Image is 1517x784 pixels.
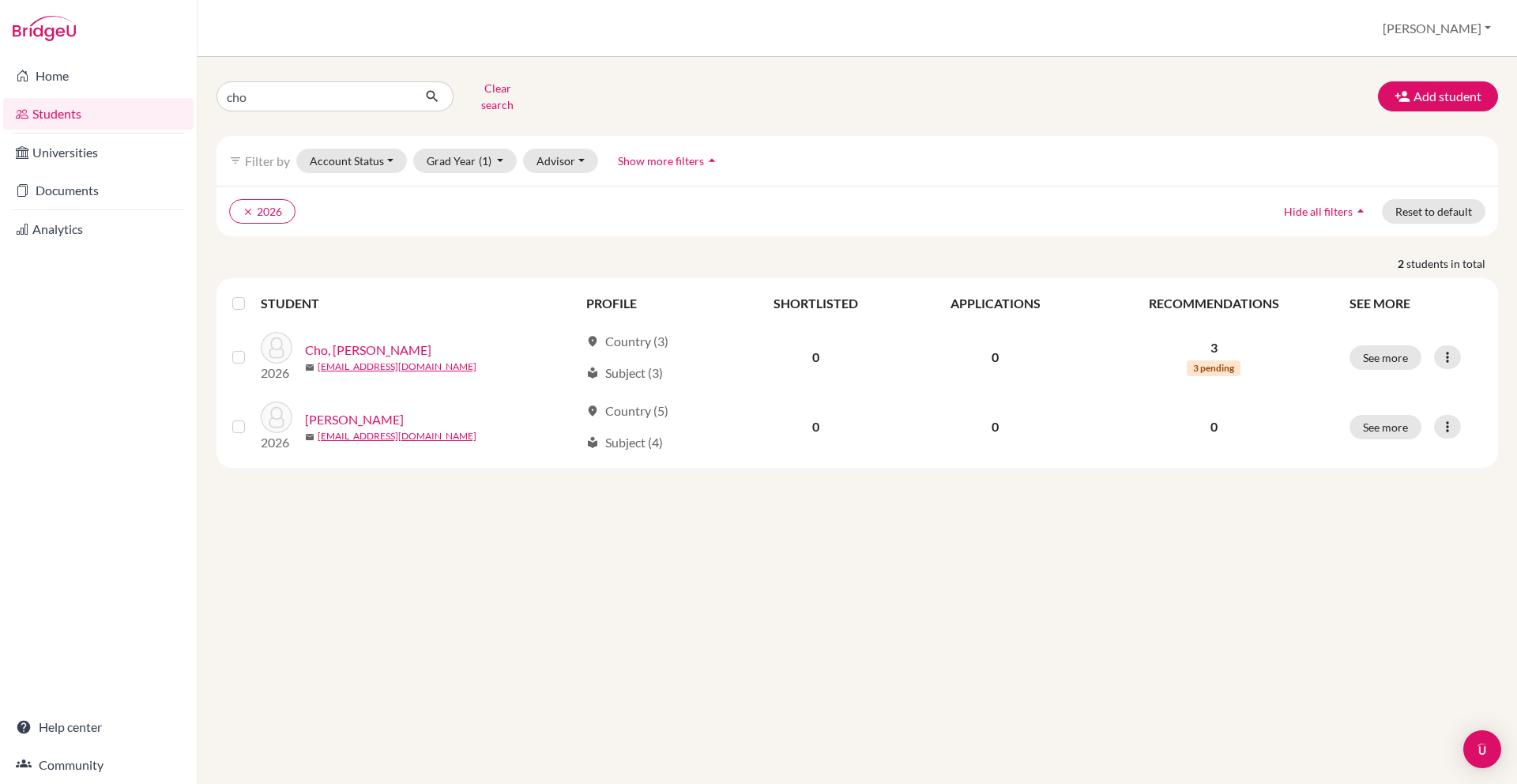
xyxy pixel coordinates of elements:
[13,16,76,41] img: Bridge-U
[586,367,599,379] span: local_library
[1088,285,1340,322] th: RECOMMENDATIONS
[523,149,598,173] button: Advisor
[454,76,541,117] button: Clear search
[245,153,290,168] span: Filter by
[229,199,295,224] button: clear2026
[903,285,1087,322] th: APPLICATIONS
[704,153,720,168] i: arrow_drop_up
[261,332,292,364] img: Cho, Young Chan
[296,149,407,173] button: Account Status
[586,405,599,417] span: location_on
[586,332,668,351] div: Country (3)
[1270,199,1382,224] button: Hide all filtersarrow_drop_up
[305,363,314,372] span: mail
[586,436,599,449] span: local_library
[1340,285,1492,322] th: SEE MORE
[261,401,292,433] img: Choubey, Shashwat
[3,749,194,781] a: Community
[1349,345,1421,370] button: See more
[1187,360,1240,376] span: 3 pending
[586,364,663,383] div: Subject (3)
[586,335,599,348] span: location_on
[3,137,194,168] a: Universities
[1349,415,1421,439] button: See more
[1398,255,1406,272] strong: 2
[1353,203,1368,219] i: arrow_drop_up
[413,149,518,173] button: Grad Year(1)
[479,154,491,168] span: (1)
[3,60,194,92] a: Home
[261,364,292,383] p: 2026
[1378,81,1498,111] button: Add student
[3,98,194,130] a: Students
[318,360,476,374] a: [EMAIL_ADDRESS][DOMAIN_NAME]
[1284,205,1353,218] span: Hide all filters
[604,149,733,173] button: Show more filtersarrow_drop_up
[728,322,903,392] td: 0
[903,322,1087,392] td: 0
[3,711,194,743] a: Help center
[243,206,254,217] i: clear
[318,429,476,443] a: [EMAIL_ADDRESS][DOMAIN_NAME]
[1097,417,1331,436] p: 0
[1382,199,1485,224] button: Reset to default
[903,392,1087,462] td: 0
[618,154,704,168] span: Show more filters
[728,392,903,462] td: 0
[586,401,668,420] div: Country (5)
[1097,338,1331,357] p: 3
[3,213,194,245] a: Analytics
[1463,730,1501,768] div: Open Intercom Messenger
[216,81,412,111] input: Find student by name...
[305,341,431,360] a: Cho, [PERSON_NAME]
[577,285,728,322] th: PROFILE
[305,410,404,429] a: [PERSON_NAME]
[261,433,292,452] p: 2026
[229,154,242,167] i: filter_list
[3,175,194,206] a: Documents
[261,285,577,322] th: STUDENT
[1376,13,1498,43] button: [PERSON_NAME]
[728,285,903,322] th: SHORTLISTED
[1406,255,1498,272] span: students in total
[305,432,314,442] span: mail
[586,433,663,452] div: Subject (4)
